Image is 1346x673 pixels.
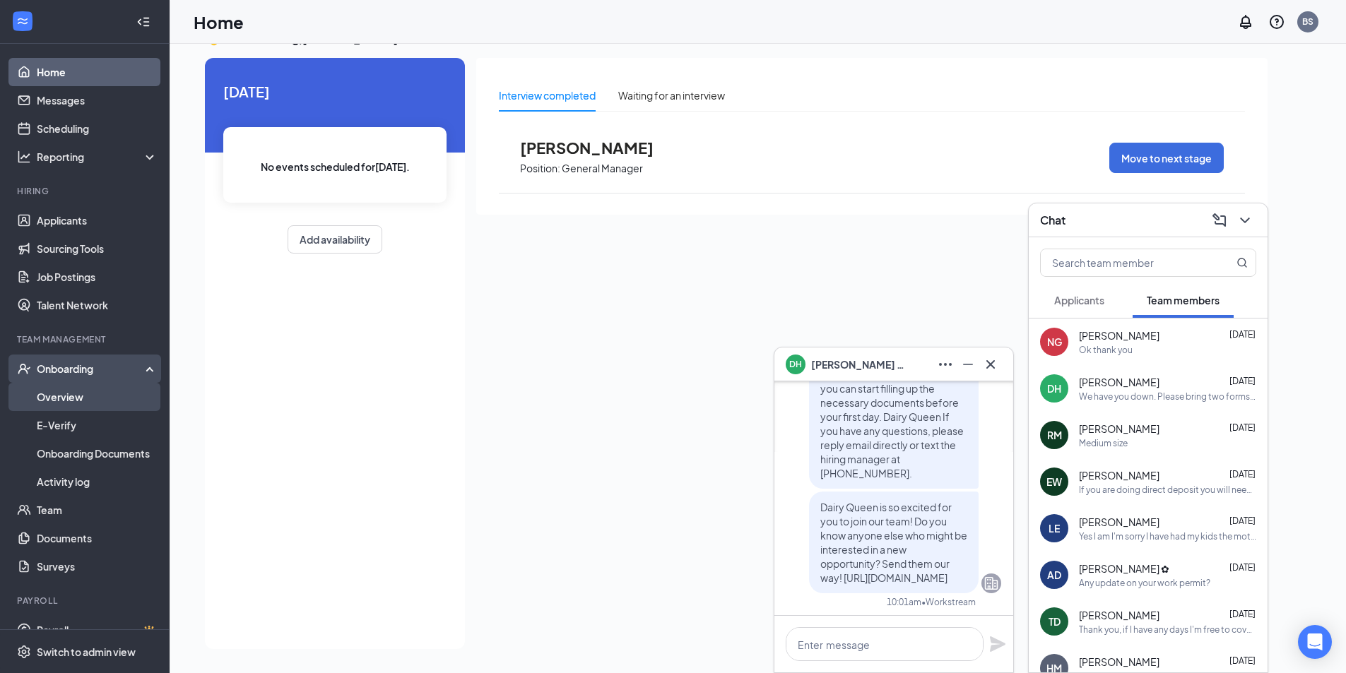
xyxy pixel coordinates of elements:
svg: Collapse [136,15,150,29]
a: Overview [37,383,158,411]
a: Home [37,58,158,86]
a: Documents [37,524,158,552]
svg: Notifications [1237,13,1254,30]
span: [DATE] [1229,376,1256,386]
a: Messages [37,86,158,114]
svg: ChevronDown [1236,212,1253,229]
span: Applicants [1054,294,1104,306]
a: Activity log [37,467,158,496]
svg: Company [983,575,1000,592]
span: [PERSON_NAME] [1079,422,1159,436]
a: E-Verify [37,411,158,439]
svg: Ellipses [937,356,954,373]
h3: Chat [1040,213,1065,228]
div: Ok thank you [1079,344,1133,356]
a: Onboarding Documents [37,439,158,467]
span: [PERSON_NAME] [1079,515,1159,529]
div: Payroll [17,595,155,607]
a: Applicants [37,206,158,234]
span: [PERSON_NAME] [520,138,675,157]
button: Minimize [957,353,979,376]
span: [PERSON_NAME] [1079,608,1159,622]
svg: Plane [989,636,1006,653]
div: Team Management [17,333,155,345]
h1: Home [194,10,244,34]
button: Cross [979,353,1002,376]
button: Ellipses [934,353,957,376]
span: [DATE] [223,81,447,102]
div: Thank you, if I have any days I'm free to cover I'll check em on Breakroom to cover them. But I'l... [1079,624,1256,636]
svg: Settings [17,645,31,659]
div: RM [1047,428,1062,442]
svg: Analysis [17,150,31,164]
div: DH [1047,381,1061,395]
button: Add availability [288,225,382,254]
span: [PERSON_NAME] Hunter [811,357,910,372]
button: ChevronDown [1234,209,1256,232]
div: Medium size [1079,437,1128,449]
svg: ComposeMessage [1211,212,1228,229]
button: Move to next stage [1109,143,1224,173]
div: Hiring [17,185,155,197]
span: [DATE] [1229,422,1256,433]
a: Surveys [37,552,158,580]
svg: UserCheck [17,362,31,376]
span: [DATE] [1229,609,1256,619]
div: Reporting [37,150,158,164]
div: Onboarding [37,362,146,376]
p: Position: [520,162,560,175]
div: AD [1047,568,1061,582]
span: [PERSON_NAME] [1079,655,1159,669]
div: We have you down. Please bring two forms of ID, one needs to have a picture and the other one eit... [1079,391,1256,403]
div: LE [1049,521,1060,535]
span: No events scheduled for [DATE] . [261,159,410,174]
a: Job Postings [37,263,158,291]
span: [DATE] [1229,469,1256,480]
a: Scheduling [37,114,158,143]
div: If you are doing direct deposit you will need something from your bank with the account and routi... [1079,484,1256,496]
span: [DATE] [1229,329,1256,340]
div: Waiting for an interview [618,88,725,103]
span: Team members [1147,294,1220,306]
div: TD [1049,614,1061,629]
div: BS [1302,16,1313,28]
div: EW [1046,475,1062,489]
div: 10:01am [887,596,921,608]
svg: Cross [982,356,999,373]
svg: MagnifyingGlass [1236,257,1248,268]
span: Dairy Queen is so excited for you to join our team! Do you know anyone else who might be interest... [820,501,967,584]
span: [PERSON_NAME] [1079,468,1159,482]
svg: Minimize [960,356,976,373]
span: [DATE] [1229,562,1256,573]
a: Talent Network [37,291,158,319]
span: [DATE] [1229,516,1256,526]
div: Yes I am I'm sorry I have had my kids the mother of my children ain't been around so I been busy ... [1079,530,1256,542]
div: Any update on your work permit? [1079,577,1210,589]
div: NG [1047,335,1062,349]
span: • Workstream [921,596,976,608]
span: [PERSON_NAME] [1079,328,1159,343]
div: Open Intercom Messenger [1298,625,1332,659]
input: Search team member [1041,249,1208,276]
a: Sourcing Tools [37,234,158,263]
div: Switch to admin view [37,645,136,659]
a: PayrollCrown [37,616,158,644]
button: ComposeMessage [1208,209,1231,232]
svg: WorkstreamLogo [16,14,30,28]
span: [DATE] [1229,655,1256,666]
span: [PERSON_NAME] ✿ [1079,561,1169,576]
span: [PERSON_NAME] [1079,375,1159,389]
div: Interview completed [499,88,596,103]
a: Team [37,496,158,524]
p: General Manager [562,162,643,175]
svg: QuestionInfo [1268,13,1285,30]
